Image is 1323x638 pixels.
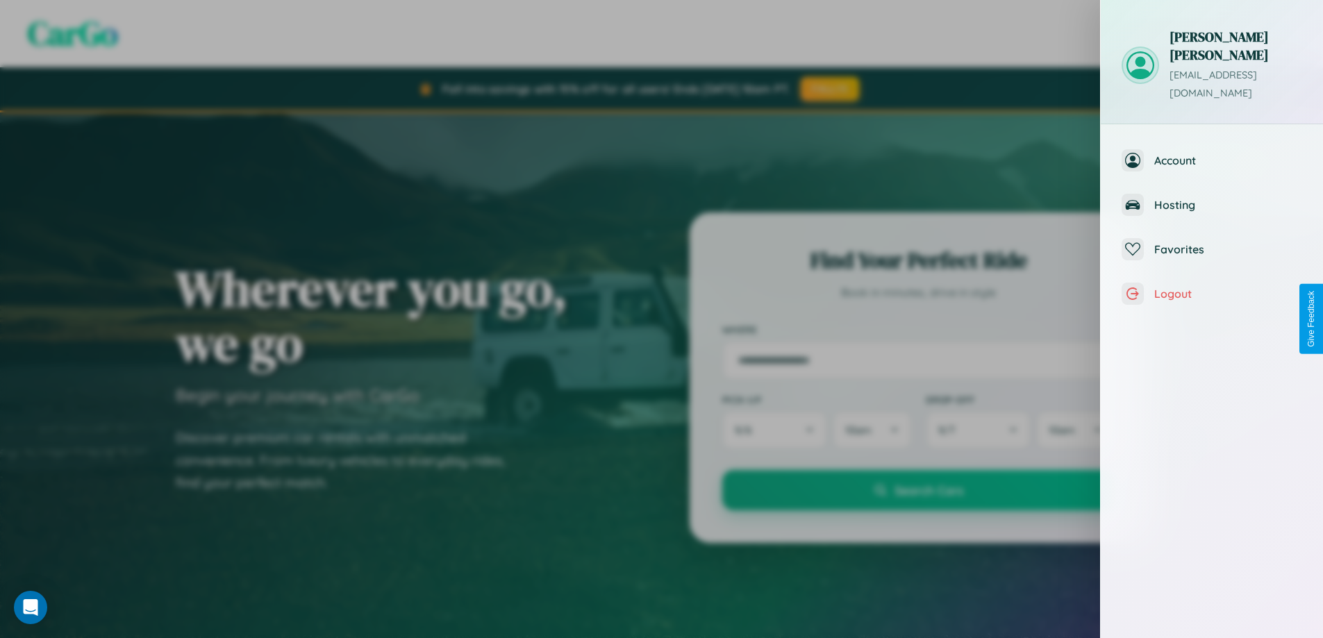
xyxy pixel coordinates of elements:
h3: [PERSON_NAME] [PERSON_NAME] [1170,28,1302,64]
span: Account [1154,153,1302,167]
button: Favorites [1101,227,1323,271]
button: Account [1101,138,1323,183]
span: Logout [1154,287,1302,301]
p: [EMAIL_ADDRESS][DOMAIN_NAME] [1170,67,1302,103]
div: Give Feedback [1306,291,1316,347]
div: Open Intercom Messenger [14,591,47,624]
span: Favorites [1154,242,1302,256]
button: Hosting [1101,183,1323,227]
span: Hosting [1154,198,1302,212]
button: Logout [1101,271,1323,316]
